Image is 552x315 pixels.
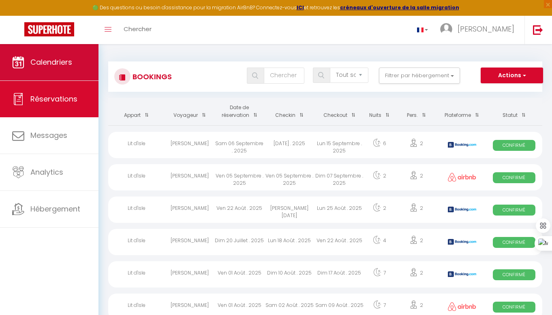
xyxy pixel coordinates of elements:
a: ... [PERSON_NAME] [434,16,524,44]
button: Filtrer par hébergement [379,68,460,84]
th: Sort by rentals [108,98,165,125]
span: Calendriers [30,57,72,67]
th: Sort by channel [438,98,486,125]
span: Messages [30,130,67,140]
a: créneaux d'ouverture de la salle migration [340,4,459,11]
th: Sort by checkin [265,98,315,125]
a: Chercher [118,16,158,44]
button: Actions [481,68,543,84]
button: Ouvrir le widget de chat LiveChat [6,3,31,27]
span: Réservations [30,94,77,104]
a: ICI [297,4,304,11]
iframe: Chat [518,279,546,309]
img: ... [440,23,452,35]
h3: Bookings [131,68,172,86]
span: [PERSON_NAME] [458,24,514,34]
th: Sort by status [486,98,542,125]
input: Chercher [264,68,304,84]
th: Sort by booking date [214,98,264,125]
span: Hébergement [30,204,80,214]
span: Analytics [30,167,63,177]
th: Sort by nights [364,98,395,125]
th: Sort by guest [165,98,214,125]
img: logout [533,25,543,35]
span: Chercher [124,25,152,33]
th: Sort by people [395,98,438,125]
img: Super Booking [24,22,74,36]
th: Sort by checkout [315,98,364,125]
